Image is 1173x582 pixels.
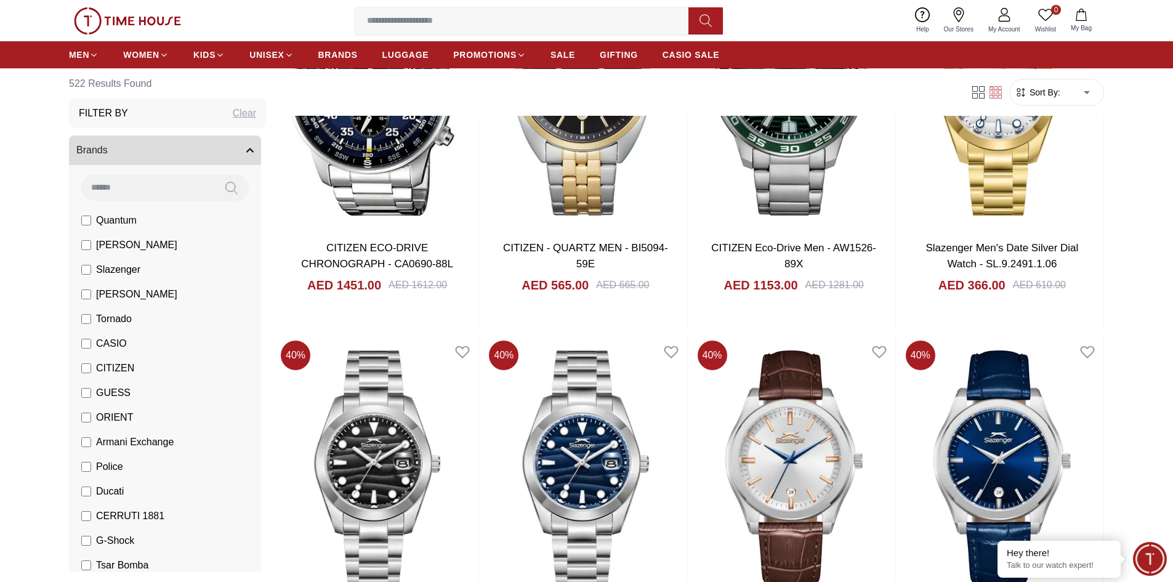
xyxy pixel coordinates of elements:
[550,44,575,66] a: SALE
[69,49,89,61] span: MEN
[123,49,159,61] span: WOMEN
[69,44,99,66] a: MEN
[249,44,293,66] a: UNISEX
[1007,560,1111,571] p: Talk to our watch expert!
[805,278,864,293] div: AED 1281.00
[81,462,91,472] input: Police
[81,339,91,349] input: CASIO
[925,242,1078,270] a: Slazenger Men's Date Silver Dial Watch - SL.9.2491.1.06
[81,314,91,324] input: Tornado
[698,341,727,370] span: 40 %
[389,278,447,293] div: AED 1612.00
[453,44,526,66] a: PROMOTIONS
[318,49,358,61] span: BRANDS
[249,49,284,61] span: UNISEX
[81,437,91,447] input: Armani Exchange
[81,511,91,521] input: CERRUTI 1881
[663,44,720,66] a: CASIO SALE
[1007,547,1111,559] div: Hey there!
[81,487,91,496] input: Ducati
[81,240,91,250] input: [PERSON_NAME]
[550,49,575,61] span: SALE
[96,312,132,326] span: Tornado
[81,289,91,299] input: [PERSON_NAME]
[233,106,256,121] div: Clear
[939,25,978,34] span: Our Stores
[96,484,124,499] span: Ducati
[1063,6,1099,35] button: My Bag
[522,277,589,294] h4: AED 565.00
[938,277,1006,294] h4: AED 366.00
[96,533,134,548] span: G-Shock
[96,287,177,302] span: [PERSON_NAME]
[663,49,720,61] span: CASIO SALE
[96,238,177,253] span: [PERSON_NAME]
[1133,542,1167,576] div: Chat Widget
[906,341,935,370] span: 40 %
[81,413,91,422] input: ORIENT
[123,44,169,66] a: WOMEN
[911,25,934,34] span: Help
[596,278,649,293] div: AED 665.00
[503,242,668,270] a: CITIZEN - QUARTZ MEN - BI5094-59E
[193,49,216,61] span: KIDS
[96,336,127,351] span: CASIO
[96,410,133,425] span: ORIENT
[1051,5,1061,15] span: 0
[937,5,981,36] a: Our Stores
[96,213,137,228] span: Quantum
[600,44,638,66] a: GIFTING
[453,49,517,61] span: PROMOTIONS
[724,277,797,294] h4: AED 1153.00
[81,363,91,373] input: CITIZEN
[301,242,453,270] a: CITIZEN ECO-DRIVE CHRONOGRAPH - CA0690-88L
[79,106,128,121] h3: Filter By
[1030,25,1061,34] span: Wishlist
[382,44,429,66] a: LUGGAGE
[96,361,134,376] span: CITIZEN
[81,536,91,546] input: G-Shock
[307,277,381,294] h4: AED 1451.00
[711,242,876,270] a: CITIZEN Eco-Drive Men - AW1526-89X
[1015,86,1060,99] button: Sort By:
[69,135,261,165] button: Brands
[81,216,91,225] input: Quantum
[1066,23,1097,33] span: My Bag
[489,341,518,370] span: 40 %
[1028,5,1063,36] a: 0Wishlist
[69,69,266,99] h6: 522 Results Found
[281,341,310,370] span: 40 %
[1013,278,1066,293] div: AED 610.00
[909,5,937,36] a: Help
[193,44,225,66] a: KIDS
[81,265,91,275] input: Slazenger
[600,49,638,61] span: GIFTING
[74,7,181,34] img: ...
[382,49,429,61] span: LUGGAGE
[983,25,1025,34] span: My Account
[76,143,108,158] span: Brands
[1027,86,1060,99] span: Sort By:
[81,388,91,398] input: GUESS
[96,558,148,573] span: Tsar Bomba
[318,44,358,66] a: BRANDS
[96,459,123,474] span: Police
[96,509,164,523] span: CERRUTI 1881
[81,560,91,570] input: Tsar Bomba
[96,435,174,450] span: Armani Exchange
[96,386,131,400] span: GUESS
[96,262,140,277] span: Slazenger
